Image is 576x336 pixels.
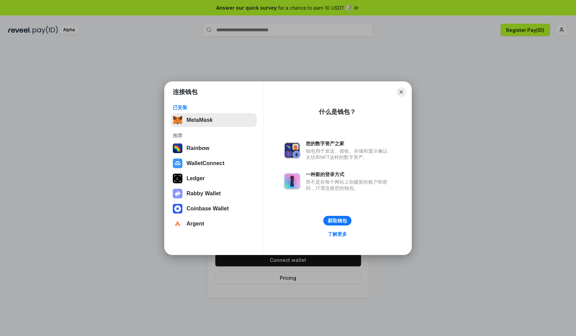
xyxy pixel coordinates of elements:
[173,219,182,229] img: svg+xml,%3Csvg%20width%3D%2228%22%20height%3D%2228%22%20viewBox%3D%220%200%2028%2028%22%20fill%3D...
[187,117,213,123] div: MetaMask
[171,202,257,216] button: Coinbase Wallet
[306,140,391,147] div: 您的数字资产之家
[284,142,300,159] img: svg+xml,%3Csvg%20xmlns%3D%22http%3A%2F%2Fwww.w3.org%2F2000%2Fsvg%22%20fill%3D%22none%22%20viewBox...
[328,231,347,237] div: 了解更多
[173,204,182,213] img: svg+xml,%3Csvg%20width%3D%2228%22%20height%3D%2228%22%20viewBox%3D%220%200%2028%2028%22%20fill%3D...
[324,230,351,239] a: 了解更多
[187,175,205,182] div: Ledger
[323,216,351,225] button: 获取钱包
[173,189,182,198] img: svg+xml,%3Csvg%20xmlns%3D%22http%3A%2F%2Fwww.w3.org%2F2000%2Fsvg%22%20fill%3D%22none%22%20viewBox...
[173,159,182,168] img: svg+xml,%3Csvg%20width%3D%2228%22%20height%3D%2228%22%20viewBox%3D%220%200%2028%2028%22%20fill%3D...
[173,174,182,183] img: svg+xml,%3Csvg%20xmlns%3D%22http%3A%2F%2Fwww.w3.org%2F2000%2Fsvg%22%20width%3D%2228%22%20height%3...
[187,206,229,212] div: Coinbase Wallet
[187,221,204,227] div: Argent
[171,172,257,185] button: Ledger
[306,171,391,177] div: 一种新的登录方式
[328,218,347,224] div: 获取钱包
[284,173,300,189] img: svg+xml,%3Csvg%20xmlns%3D%22http%3A%2F%2Fwww.w3.org%2F2000%2Fsvg%22%20fill%3D%22none%22%20viewBox...
[306,148,391,160] div: 钱包用于发送、接收、存储和显示像以太坊和NFT这样的数字资产。
[187,145,209,151] div: Rainbow
[171,157,257,170] button: WalletConnect
[171,141,257,155] button: Rainbow
[173,115,182,125] img: svg+xml,%3Csvg%20fill%3D%22none%22%20height%3D%2233%22%20viewBox%3D%220%200%2035%2033%22%20width%...
[171,113,257,127] button: MetaMask
[173,88,197,96] h1: 连接钱包
[171,217,257,231] button: Argent
[173,143,182,153] img: svg+xml,%3Csvg%20width%3D%22120%22%20height%3D%22120%22%20viewBox%3D%220%200%20120%20120%22%20fil...
[187,190,221,197] div: Rabby Wallet
[319,108,356,116] div: 什么是钱包？
[173,104,255,111] div: 已安装
[173,132,255,139] div: 推荐
[171,187,257,200] button: Rabby Wallet
[306,179,391,191] div: 而不是在每个网站上创建新的账户和密码，只需连接您的钱包。
[396,87,406,97] button: Close
[187,160,225,166] div: WalletConnect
